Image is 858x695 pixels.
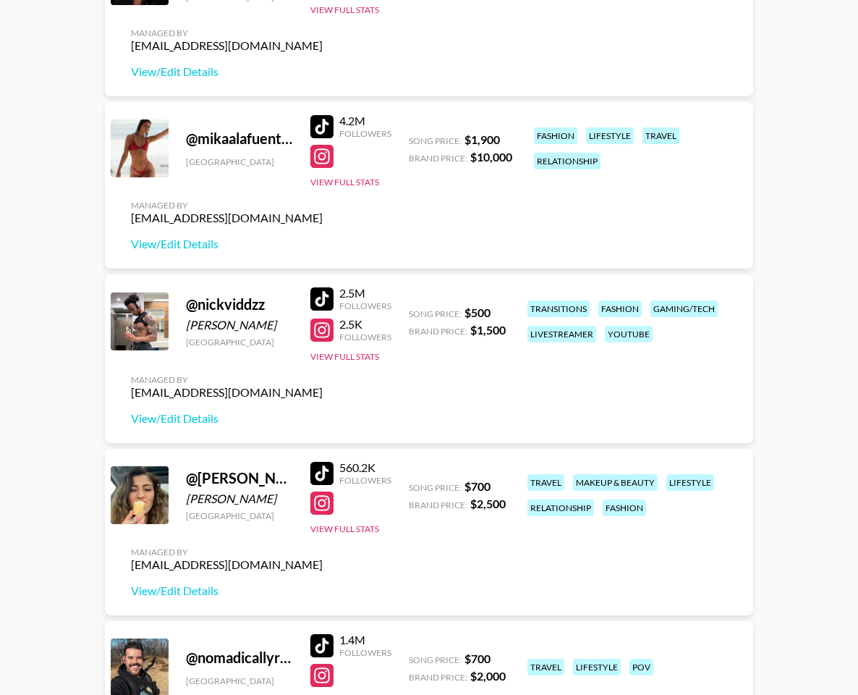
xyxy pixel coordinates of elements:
[339,332,391,342] div: Followers
[409,654,462,665] span: Song Price:
[310,523,379,534] button: View Full Stats
[131,237,323,251] a: View/Edit Details
[131,584,323,598] a: View/Edit Details
[666,474,714,491] div: lifestyle
[186,295,293,313] div: @ nickviddzz
[642,127,679,144] div: travel
[186,510,293,521] div: [GEOGRAPHIC_DATA]
[339,460,391,475] div: 560.2K
[339,128,391,139] div: Followers
[409,153,467,164] span: Brand Price:
[131,28,323,38] div: Managed By
[470,497,506,510] strong: $ 2,500
[186,130,293,148] div: @ mikaalafuente_
[186,337,293,347] div: [GEOGRAPHIC_DATA]
[573,659,621,675] div: lifestyle
[339,286,391,300] div: 2.5M
[310,177,379,188] button: View Full Stats
[186,675,293,686] div: [GEOGRAPHIC_DATA]
[470,323,506,337] strong: $ 1,500
[464,652,490,665] strong: $ 700
[339,647,391,658] div: Followers
[586,127,634,144] div: lifestyle
[464,479,490,493] strong: $ 700
[131,547,323,557] div: Managed By
[186,156,293,167] div: [GEOGRAPHIC_DATA]
[409,500,467,510] span: Brand Price:
[534,153,600,169] div: relationship
[310,351,379,362] button: View Full Stats
[186,492,293,506] div: [PERSON_NAME]
[470,150,512,164] strong: $ 10,000
[310,4,379,15] button: View Full Stats
[650,300,718,317] div: gaming/tech
[131,557,323,572] div: [EMAIL_ADDRESS][DOMAIN_NAME]
[339,633,391,647] div: 1.4M
[339,300,391,311] div: Followers
[527,659,564,675] div: travel
[573,474,658,491] div: makeup & beauty
[464,306,490,319] strong: $ 500
[186,649,293,667] div: @ nomadicallyryan
[527,474,564,491] div: travel
[527,500,594,516] div: relationship
[409,308,462,319] span: Song Price:
[409,672,467,683] span: Brand Price:
[527,300,590,317] div: transitions
[603,500,646,516] div: fashion
[527,326,596,342] div: livestreamer
[409,135,462,146] span: Song Price:
[186,469,293,487] div: @ [PERSON_NAME].[PERSON_NAME]
[470,669,506,683] strong: $ 2,000
[131,211,323,225] div: [EMAIL_ADDRESS][DOMAIN_NAME]
[629,659,653,675] div: pov
[339,475,391,486] div: Followers
[598,300,642,317] div: fashion
[339,317,391,332] div: 2.5K
[409,326,467,337] span: Brand Price:
[605,326,653,342] div: youtube
[131,385,323,400] div: [EMAIL_ADDRESS][DOMAIN_NAME]
[131,411,323,426] a: View/Edit Details
[339,114,391,128] div: 4.2M
[131,64,323,79] a: View/Edit Details
[131,38,323,53] div: [EMAIL_ADDRESS][DOMAIN_NAME]
[131,200,323,211] div: Managed By
[131,374,323,385] div: Managed By
[186,318,293,332] div: [PERSON_NAME]
[409,482,462,493] span: Song Price:
[534,127,577,144] div: fashion
[464,132,500,146] strong: $ 1,900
